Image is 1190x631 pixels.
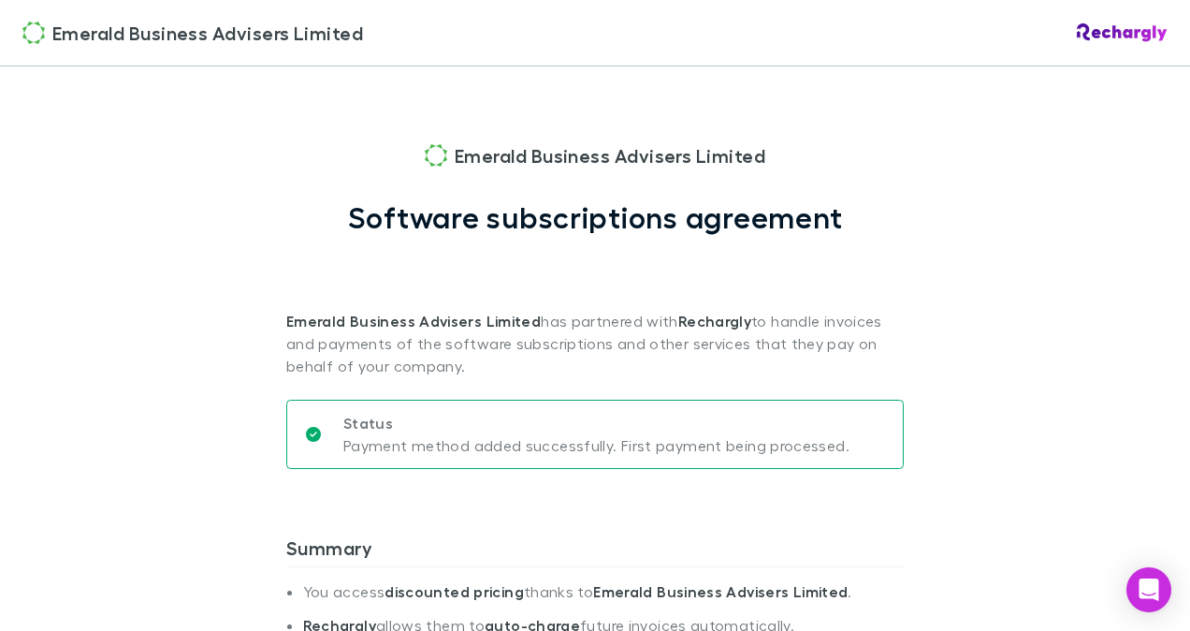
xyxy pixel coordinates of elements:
[22,22,45,44] img: Emerald Business Advisers Limited's Logo
[52,19,363,47] span: Emerald Business Advisers Limited
[1126,567,1171,612] div: Open Intercom Messenger
[593,582,848,601] strong: Emerald Business Advisers Limited
[385,582,524,601] strong: discounted pricing
[1077,23,1168,42] img: Rechargly Logo
[678,312,751,330] strong: Rechargly
[343,412,849,434] p: Status
[348,199,843,235] h1: Software subscriptions agreement
[286,536,904,566] h3: Summary
[455,141,765,169] span: Emerald Business Advisers Limited
[286,235,904,377] p: has partnered with to handle invoices and payments of the software subscriptions and other servic...
[343,434,849,457] p: Payment method added successfully. First payment being processed.
[303,582,904,616] li: You access thanks to .
[286,312,541,330] strong: Emerald Business Advisers Limited
[425,144,447,167] img: Emerald Business Advisers Limited's Logo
